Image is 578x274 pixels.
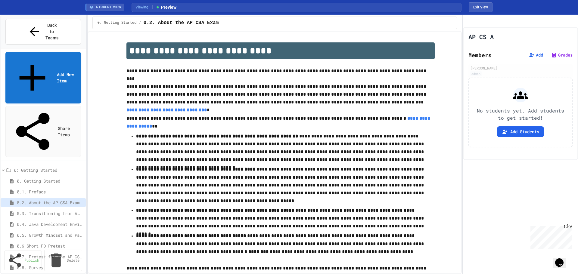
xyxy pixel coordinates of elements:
span: STUDENT VIEW [96,5,121,10]
iframe: chat widget [553,250,572,268]
span: 0.6 Short PD Pretest [17,243,83,249]
span: Back to Teams [45,22,59,41]
span: | [545,51,548,59]
button: Grades [551,52,573,58]
button: Back to Teams [5,19,81,45]
h2: Members [468,51,492,59]
span: 0.5. Growth Mindset and Pair Programming [17,232,83,238]
span: 0.1. Preface [17,189,83,195]
a: Publish [4,251,42,270]
span: 0.4. Java Development Environments [17,221,83,227]
h1: AP CS A [468,32,494,41]
a: Add New Item [5,52,81,103]
span: Viewing [135,5,153,10]
div: Admin [470,71,482,76]
p: No students yet. Add students to get started! [474,107,567,122]
button: Add [529,52,543,58]
span: / [139,20,141,25]
span: 0.2. About the AP CSA Exam [17,199,83,206]
a: Delete [44,250,82,271]
button: Add Students [497,126,544,137]
span: 0.2. About the AP CSA Exam [144,19,219,26]
span: 0: Getting Started [98,20,137,25]
span: 0: Getting Started [14,167,83,173]
span: 0.3. Transitioning from AP CSP to AP CSA [17,210,81,217]
span: Preview [156,4,176,11]
button: Exit student view [469,2,493,12]
span: 0. Getting Started [17,178,83,184]
iframe: chat widget [528,224,572,249]
a: Share Items [5,106,81,157]
div: [PERSON_NAME] [470,65,571,71]
button: More options [81,212,83,215]
div: Chat with us now!Close [2,2,42,38]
